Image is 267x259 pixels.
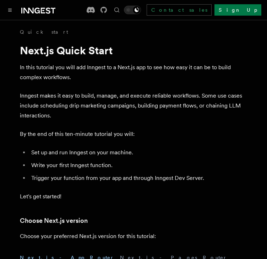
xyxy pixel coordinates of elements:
li: Trigger your function from your app and through Inngest Dev Server. [29,173,247,183]
a: Sign Up [214,4,261,16]
li: Set up and run Inngest on your machine. [29,148,247,158]
button: Toggle navigation [6,6,14,14]
p: In this tutorial you will add Inngest to a Next.js app to see how easy it can be to build complex... [20,62,247,82]
a: Contact sales [147,4,212,16]
li: Write your first Inngest function. [29,160,247,170]
p: Choose your preferred Next.js version for this tutorial: [20,231,247,241]
p: Inngest makes it easy to build, manage, and execute reliable workflows. Some use cases include sc... [20,91,247,121]
button: Find something... [113,6,121,14]
button: Toggle dark mode [124,6,141,14]
a: Choose Next.js version [20,216,88,226]
a: Quick start [20,28,68,35]
p: By the end of this ten-minute tutorial you will: [20,129,247,139]
p: Let's get started! [20,192,247,202]
h1: Next.js Quick Start [20,44,247,57]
